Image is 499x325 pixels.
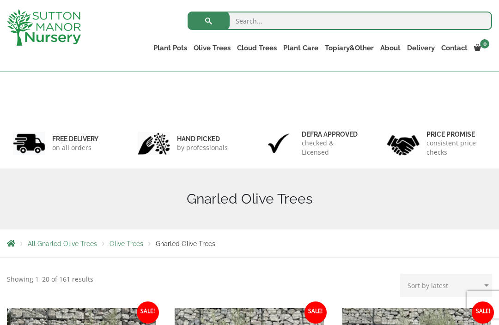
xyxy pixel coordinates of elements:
[262,132,295,155] img: 3.jpg
[28,240,97,247] a: All Gnarled Olive Trees
[7,240,492,247] nav: Breadcrumbs
[188,12,492,30] input: Search...
[280,42,322,54] a: Plant Care
[302,138,361,157] p: checked & Licensed
[137,301,159,324] span: Sale!
[471,42,492,54] a: 0
[438,42,471,54] a: Contact
[150,42,190,54] a: Plant Pots
[177,135,228,143] h6: hand picked
[190,42,234,54] a: Olive Trees
[52,143,98,152] p: on all orders
[404,42,438,54] a: Delivery
[110,240,143,247] a: Olive Trees
[472,301,494,324] span: Sale!
[322,42,377,54] a: Topiary&Other
[177,143,228,152] p: by professionals
[387,129,420,157] img: 4.jpg
[400,274,492,297] select: Shop order
[304,301,327,324] span: Sale!
[426,130,486,138] h6: Price promise
[13,132,45,155] img: 1.jpg
[377,42,404,54] a: About
[52,135,98,143] h6: FREE DELIVERY
[138,132,170,155] img: 2.jpg
[426,138,486,157] p: consistent price checks
[480,39,489,48] span: 0
[302,130,361,138] h6: Defra approved
[7,191,492,207] h1: Gnarled Olive Trees
[234,42,280,54] a: Cloud Trees
[7,274,93,285] p: Showing 1–20 of 161 results
[7,9,81,46] img: logo
[156,240,215,247] span: Gnarled Olive Trees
